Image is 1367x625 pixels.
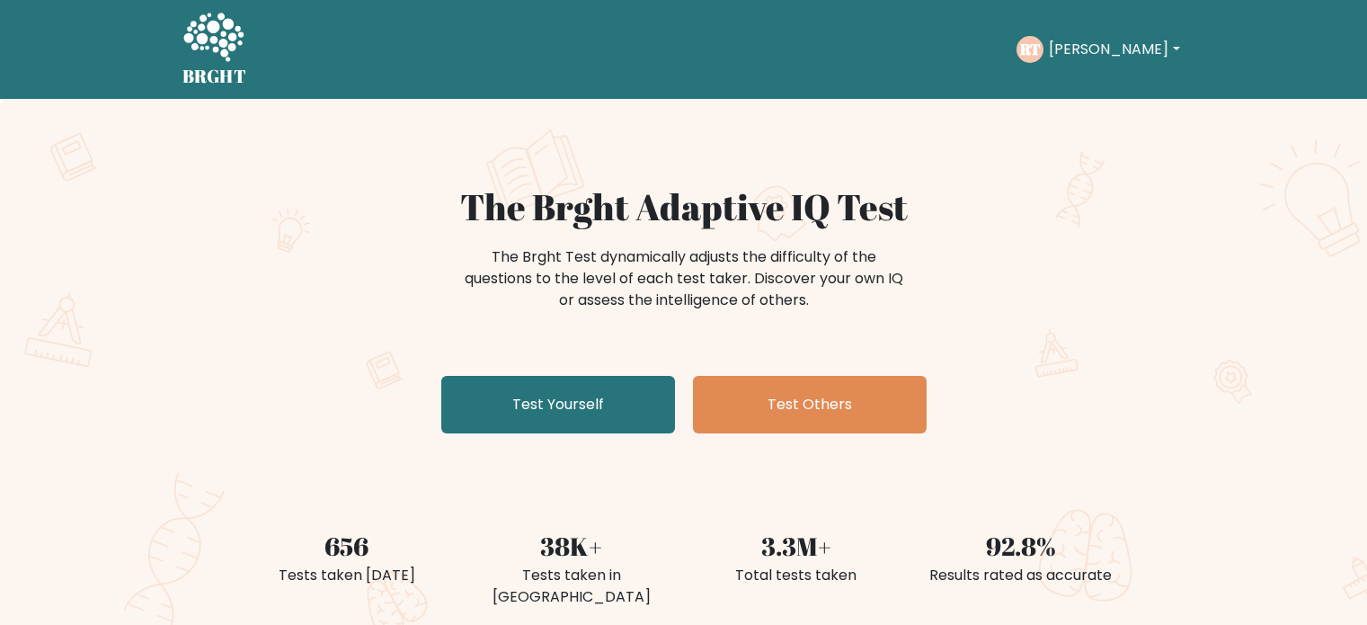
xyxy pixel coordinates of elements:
button: [PERSON_NAME] [1043,38,1185,61]
div: The Brght Test dynamically adjusts the difficulty of the questions to the level of each test take... [459,246,909,311]
text: RT [1019,39,1041,59]
div: Results rated as accurate [919,565,1123,586]
div: 3.3M+ [695,527,898,565]
div: Tests taken [DATE] [245,565,448,586]
a: Test Others [693,376,927,433]
div: Tests taken in [GEOGRAPHIC_DATA] [470,565,673,608]
div: Total tests taken [695,565,898,586]
a: BRGHT [182,7,247,92]
h1: The Brght Adaptive IQ Test [245,185,1123,228]
a: Test Yourself [441,376,675,433]
div: 656 [245,527,448,565]
div: 92.8% [919,527,1123,565]
div: 38K+ [470,527,673,565]
h5: BRGHT [182,66,247,87]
